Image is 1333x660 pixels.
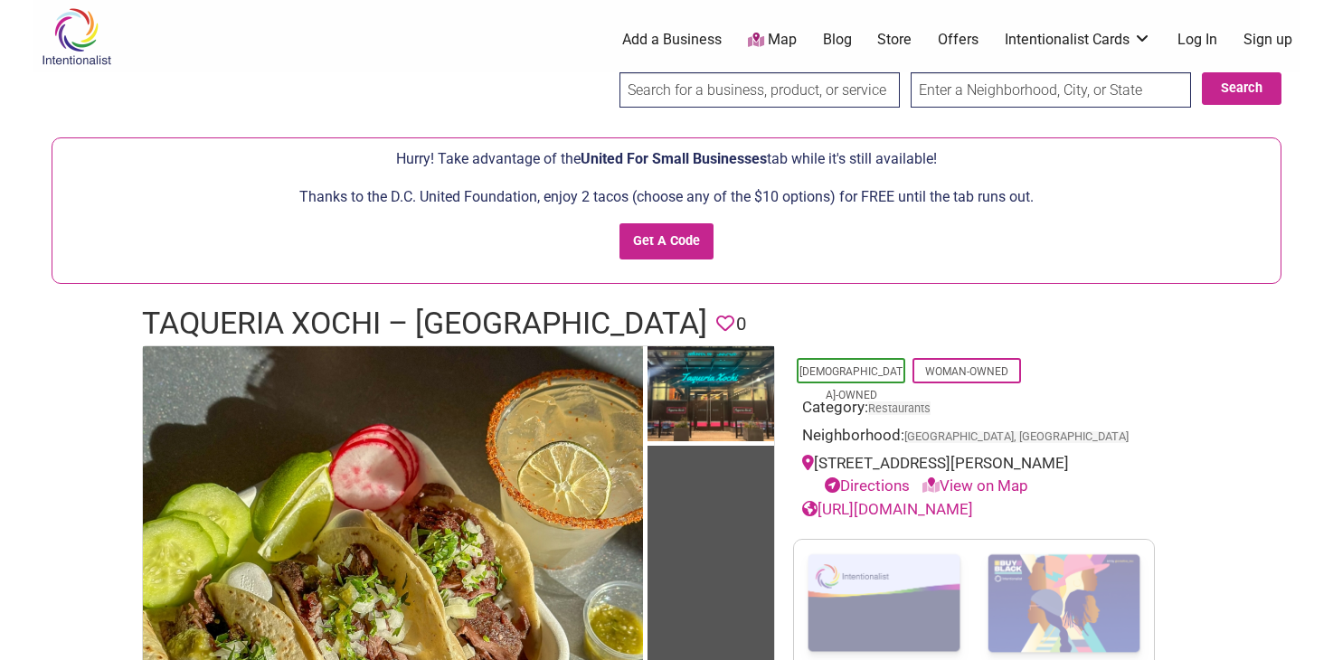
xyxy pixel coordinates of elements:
button: Search [1202,72,1281,105]
a: Intentionalist Cards [1005,30,1151,50]
a: Blog [823,30,852,50]
a: Woman-Owned [925,365,1008,378]
a: Add a Business [622,30,722,50]
a: Log In [1177,30,1217,50]
a: Offers [938,30,978,50]
span: [GEOGRAPHIC_DATA], [GEOGRAPHIC_DATA] [904,431,1129,443]
p: Hurry! Take advantage of the tab while it's still available! [61,147,1272,171]
h1: Taqueria Xochi – [GEOGRAPHIC_DATA] [142,302,707,345]
a: Store [877,30,912,50]
img: Intentionalist [33,7,119,66]
span: 0 [736,310,746,338]
div: Neighborhood: [802,424,1146,452]
span: United For Small Businesses [581,150,767,167]
a: [DEMOGRAPHIC_DATA]-Owned [799,365,903,401]
a: [URL][DOMAIN_NAME] [802,500,973,518]
div: [STREET_ADDRESS][PERSON_NAME] [802,452,1146,498]
input: Enter a Neighborhood, City, or State [911,72,1191,108]
a: View on Map [922,476,1028,495]
a: Map [748,30,797,51]
a: Sign up [1243,30,1292,50]
p: Thanks to the D.C. United Foundation, enjoy 2 tacos (choose any of the $10 options) for FREE unti... [61,185,1272,209]
a: Restaurants [868,401,931,415]
input: Search for a business, product, or service [619,72,900,108]
a: Directions [825,476,910,495]
div: Category: [802,396,1146,424]
input: Get A Code [619,223,714,260]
